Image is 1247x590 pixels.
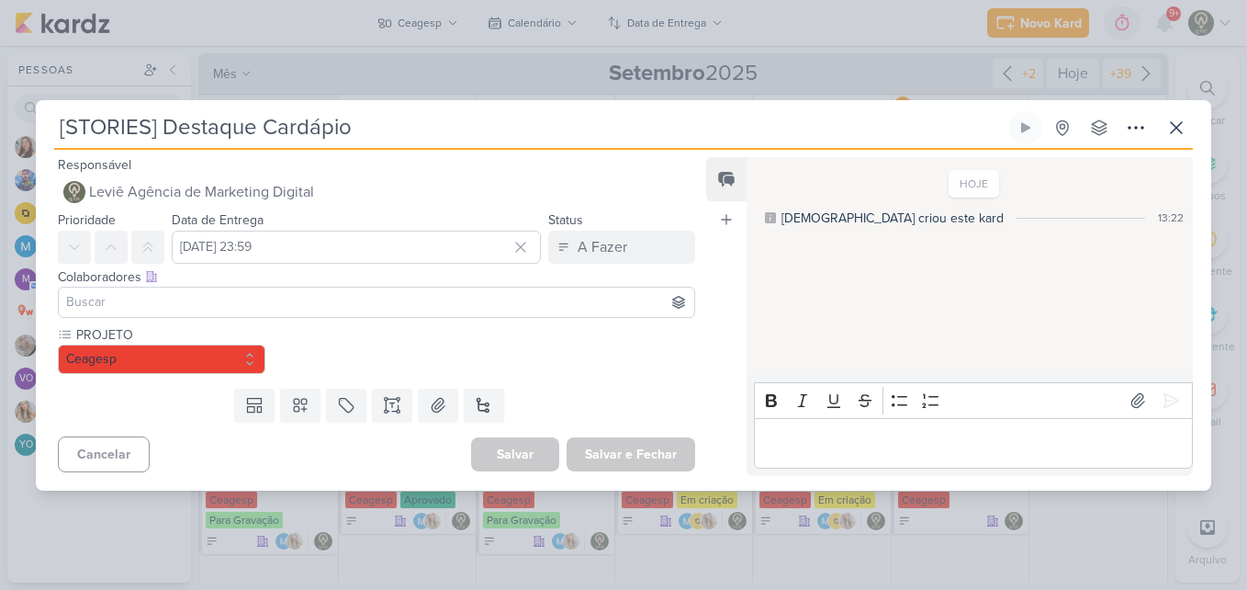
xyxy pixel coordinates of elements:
button: Leviê Agência de Marketing Digital [58,176,695,209]
label: Prioridade [58,212,116,228]
div: Editor toolbar [754,382,1193,418]
input: Select a date [172,231,541,264]
div: Editor editing area: main [754,418,1193,469]
input: Buscar [62,291,691,313]
button: Cancelar [58,437,150,472]
div: A Fazer [578,236,627,258]
button: A Fazer [548,231,695,264]
div: 13:22 [1158,210,1184,226]
input: Kard Sem Título [54,111,1005,144]
div: Colaboradores [58,267,695,287]
label: Responsável [58,157,131,173]
span: Leviê Agência de Marketing Digital [89,181,314,203]
label: PROJETO [74,325,265,345]
div: [DEMOGRAPHIC_DATA] criou este kard [781,209,1004,228]
img: Leviê Agência de Marketing Digital [63,181,85,203]
label: Data de Entrega [172,212,264,228]
button: Ceagesp [58,345,265,374]
div: Ligar relógio [1018,120,1033,135]
label: Status [548,212,583,228]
